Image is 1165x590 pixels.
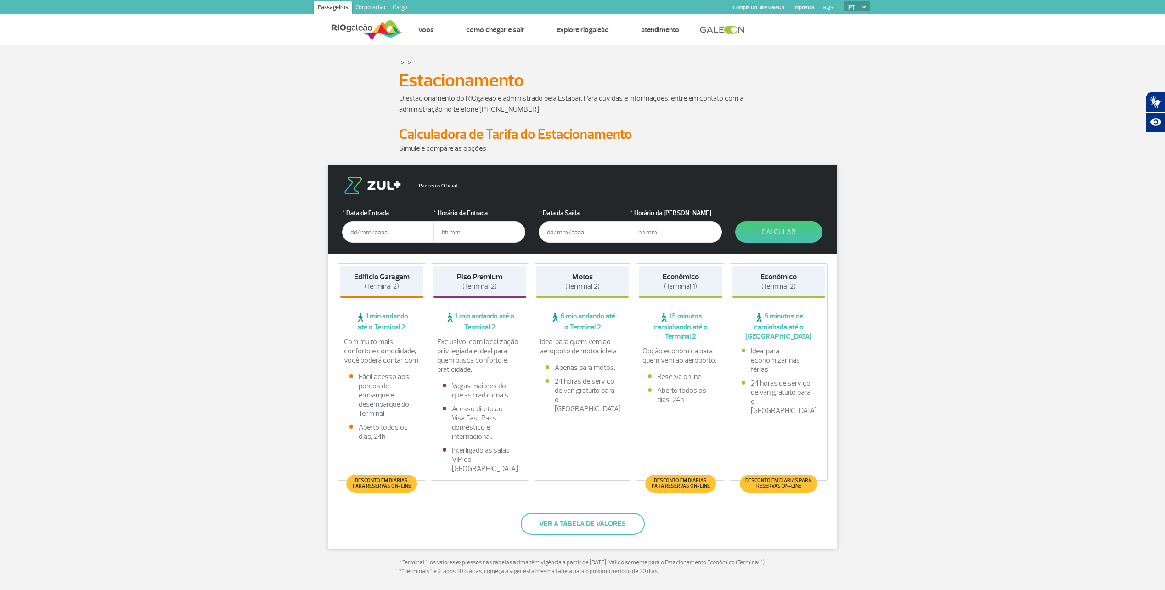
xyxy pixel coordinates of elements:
[344,337,420,365] p: Com muito mais conforto e comodidade, você poderá contar com:
[650,478,711,489] span: Desconto em diárias para reservas on-line
[462,282,497,291] span: (Terminal 2)
[437,337,523,374] p: Exclusivo, com localização privilegiada e ideal para quem busca conforto e praticidade.
[351,478,412,489] span: Desconto em diárias para reservas on-line
[389,1,411,16] a: Cargo
[648,372,713,381] li: Reserva online
[349,423,415,441] li: Aberto todos os dias, 24h
[539,221,630,243] input: dd/mm/aaaa
[744,478,813,489] span: Desconto em diárias para reservas on-line
[823,5,833,11] a: RQS
[352,1,389,16] a: Corporativo
[1146,112,1165,132] button: Abrir recursos assistivos.
[639,312,722,341] span: 15 minutos caminhando até o Terminal 2
[401,57,404,68] a: >
[433,208,525,218] label: Horário da Entrada
[539,208,630,218] label: Data da Saída
[642,346,719,365] p: Opção econômica para quem vem ao aeroporto.
[1146,92,1165,112] button: Abrir tradutor de língua de sinais.
[630,221,722,243] input: hh:mm
[399,558,766,576] p: * Terminal 1: os valores expressos nas tabelas acima têm vigência a partir de [DATE]. Válido some...
[630,208,722,218] label: Horário da [PERSON_NAME]
[399,73,766,88] h1: Estacionamento
[433,221,525,243] input: hh:mm
[399,126,766,143] h2: Calculadora de Tarifa do Estacionamento
[735,221,822,243] button: Calcular
[443,404,517,441] li: Acesso direto ao Visa Fast Pass doméstico e internacional.
[457,272,502,282] strong: Piso Premium
[664,282,697,291] span: (Terminal 1)
[761,282,796,291] span: (Terminal 2)
[733,5,784,11] a: Compra On-line GaleOn
[443,381,517,400] li: Vagas maiores do que as tradicionais.
[732,312,825,341] span: 6 minutos de caminhada até o [GEOGRAPHIC_DATA]
[342,221,434,243] input: dd/mm/aaaa
[536,312,629,332] span: 6 min andando até o Terminal 2
[742,346,816,374] li: Ideal para economizar nas férias
[365,282,399,291] span: (Terminal 2)
[399,143,766,154] p: Simule e compare as opções.
[433,312,526,332] span: 1 min andando até o Terminal 2
[466,25,524,34] a: Como chegar e sair
[354,272,410,282] strong: Edifício Garagem
[349,372,415,418] li: Fácil acesso aos pontos de embarque e desembarque do Terminal
[399,93,766,115] p: O estacionamento do RIOgaleão é administrado pela Estapar. Para dúvidas e informações, entre em c...
[418,25,434,34] a: Voos
[342,208,434,218] label: Data de Entrada
[641,25,679,34] a: Atendimento
[742,379,816,415] li: 24 horas de serviço de van gratuito para o [GEOGRAPHIC_DATA]
[648,386,713,404] li: Aberto todos os dias, 24h.
[408,57,411,68] a: >
[314,1,352,16] a: Passageiros
[546,363,620,372] li: Apenas para motos.
[342,177,403,194] img: logo-zul.png
[340,312,424,332] span: 1 min andando até o Terminal 2
[557,25,609,34] a: Explore RIOgaleão
[760,272,797,282] strong: Econômico
[565,282,600,291] span: (Terminal 2)
[540,337,625,356] p: Ideal para quem vem ao aeroporto de motocicleta.
[546,377,620,414] li: 24 horas de serviço de van gratuito para o [GEOGRAPHIC_DATA]
[572,272,593,282] strong: Motos
[411,183,458,188] span: Parceiro Oficial
[1146,92,1165,132] div: Plugin de acessibilidade da Hand Talk.
[443,446,517,473] li: Interligado às salas VIP do [GEOGRAPHIC_DATA].
[663,272,699,282] strong: Econômico
[794,5,814,11] a: Imprensa
[521,513,645,535] button: Ver a tabela de valores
